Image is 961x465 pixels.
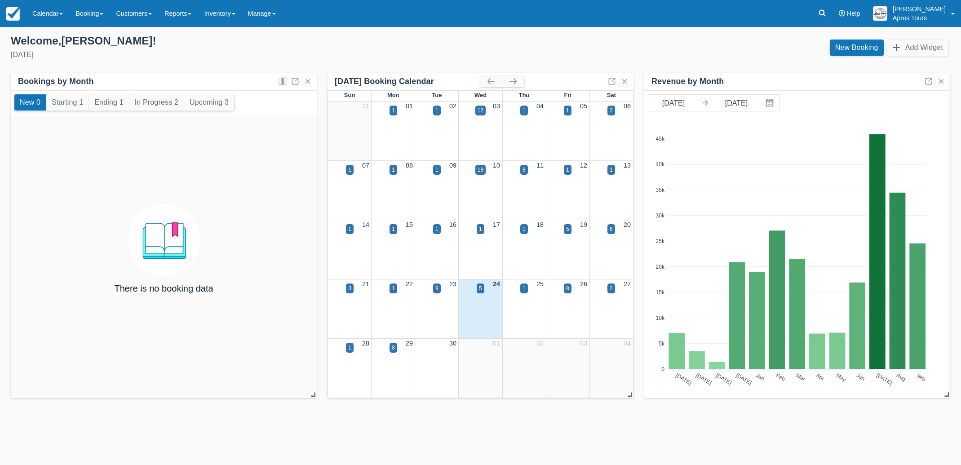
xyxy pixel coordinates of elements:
[392,166,395,174] div: 1
[610,225,613,233] div: 6
[711,95,762,111] input: End Date
[493,162,500,169] a: 10
[523,166,526,174] div: 8
[406,340,413,347] a: 29
[566,284,569,292] div: 8
[624,340,631,347] a: 04
[449,102,456,110] a: 02
[607,92,616,98] span: Sat
[493,280,500,288] a: 24
[478,106,483,115] div: 12
[18,76,94,87] div: Bookings by Month
[474,92,487,98] span: Wed
[478,166,483,174] div: 18
[435,166,438,174] div: 1
[344,92,355,98] span: Sun
[335,76,480,87] div: [DATE] Booking Calendar
[435,284,438,292] div: 9
[129,94,184,111] button: In Progress 2
[493,221,500,228] a: 17
[449,280,456,288] a: 23
[362,162,369,169] a: 07
[128,204,200,276] img: booking.png
[893,4,946,13] p: [PERSON_NAME]
[536,340,544,347] a: 02
[523,225,526,233] div: 1
[362,221,369,228] a: 14
[580,340,587,347] a: 03
[362,280,369,288] a: 21
[46,94,89,111] button: Starting 1
[6,7,20,21] img: checkfront-main-nav-mini-logo.png
[536,102,544,110] a: 04
[493,102,500,110] a: 03
[839,10,845,17] i: Help
[624,280,631,288] a: 27
[406,221,413,228] a: 15
[566,225,569,233] div: 5
[610,284,613,292] div: 2
[348,344,351,352] div: 1
[392,284,395,292] div: 1
[362,102,369,110] a: 31
[610,106,613,115] div: 2
[406,102,413,110] a: 01
[648,95,699,111] input: Start Date
[762,95,779,111] button: Interact with the calendar and add the check-in date for your trip.
[519,92,530,98] span: Thu
[435,225,438,233] div: 1
[432,92,442,98] span: Tue
[449,162,456,169] a: 09
[624,162,631,169] a: 13
[566,106,569,115] div: 1
[479,225,482,233] div: 1
[348,225,351,233] div: 1
[392,106,395,115] div: 1
[536,162,544,169] a: 11
[610,166,613,174] div: 1
[523,106,526,115] div: 1
[580,162,587,169] a: 12
[564,92,571,98] span: Fri
[392,225,395,233] div: 1
[449,340,456,347] a: 30
[11,49,474,60] div: [DATE]
[348,166,351,174] div: 1
[11,34,474,48] div: Welcome , [PERSON_NAME] !
[435,106,438,115] div: 1
[479,284,482,292] div: 5
[830,40,884,56] a: New Booking
[536,221,544,228] a: 18
[624,102,631,110] a: 06
[893,13,946,22] p: Apres Tours
[651,76,724,87] div: Revenue by Month
[449,221,456,228] a: 16
[89,94,128,111] button: Ending 1
[847,10,860,17] span: Help
[566,166,569,174] div: 1
[580,280,587,288] a: 26
[523,284,526,292] div: 1
[387,92,399,98] span: Mon
[493,340,500,347] a: 01
[348,284,351,292] div: 3
[14,94,46,111] button: New 0
[580,102,587,110] a: 05
[873,6,887,21] img: A1
[114,283,213,293] h4: There is no booking data
[624,221,631,228] a: 20
[536,280,544,288] a: 25
[406,280,413,288] a: 22
[362,340,369,347] a: 28
[887,40,948,56] button: Add Widget
[184,94,234,111] button: Upcoming 3
[406,162,413,169] a: 08
[392,344,395,352] div: 8
[580,221,587,228] a: 19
